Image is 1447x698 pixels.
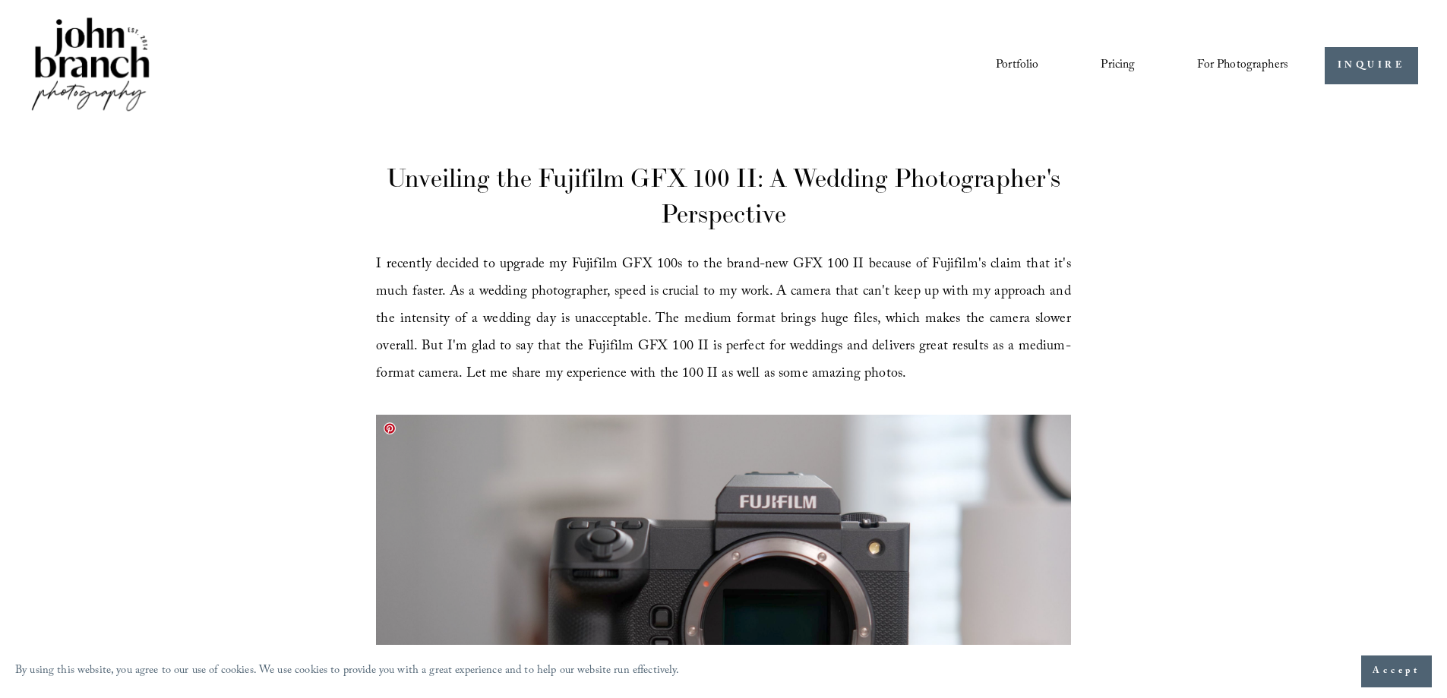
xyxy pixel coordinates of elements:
[1101,52,1135,78] a: Pricing
[29,14,152,117] img: John Branch IV Photography
[376,254,1070,387] span: I recently decided to upgrade my Fujifilm GFX 100s to the brand-new GFX 100 II because of Fujifil...
[1373,664,1420,679] span: Accept
[1361,655,1432,687] button: Accept
[376,160,1070,232] h1: Unveiling the Fujifilm GFX 100 II: A Wedding Photographer's Perspective
[15,661,680,683] p: By using this website, you agree to our use of cookies. We use cookies to provide you with a grea...
[1325,47,1418,84] a: INQUIRE
[384,422,396,434] a: Pin it!
[1197,54,1288,77] span: For Photographers
[1197,52,1288,78] a: folder dropdown
[996,52,1038,78] a: Portfolio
